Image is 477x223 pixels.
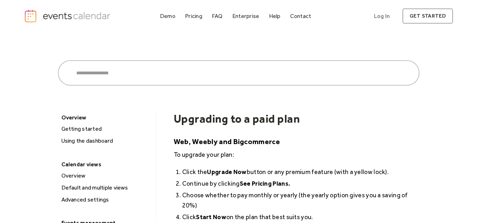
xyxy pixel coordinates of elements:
[182,11,205,21] a: Pricing
[290,14,311,18] div: Contact
[209,11,226,21] a: FAQ
[59,183,153,192] a: Default and multiple views
[232,14,259,18] div: Enterprise
[182,178,419,188] li: Continue by clicking
[174,149,419,160] p: To upgrade your plan:
[403,8,453,24] a: get started
[59,136,153,145] a: Using the dashboard
[59,124,153,134] a: Getting started
[182,190,419,210] li: Choose whether to pay monthly or yearly (the yearly option gives you a saving of 20%)
[174,112,419,125] h1: Upgrading to a paid plan
[185,14,202,18] div: Pricing
[182,167,419,177] li: Click the button or any premium feature (with a yellow lock).
[240,180,290,187] strong: See Pricing Plans.
[59,171,153,180] a: Overview
[182,212,419,222] li: Click on the plan that best suits you.
[59,195,153,204] a: Advanced settings
[269,14,281,18] div: Help
[196,213,226,221] strong: Start Now
[212,14,223,18] div: FAQ
[367,8,397,24] a: Log In
[287,11,314,21] a: Contact
[207,168,246,175] strong: Upgrade Now
[58,112,152,123] div: Overview
[24,9,112,23] a: home
[266,11,284,21] a: Help
[229,11,262,21] a: Enterprise
[58,159,152,170] div: Calendar views
[160,14,175,18] div: Demo
[157,11,178,21] a: Demo
[174,136,419,147] h5: Web, Weebly and Bigcommerce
